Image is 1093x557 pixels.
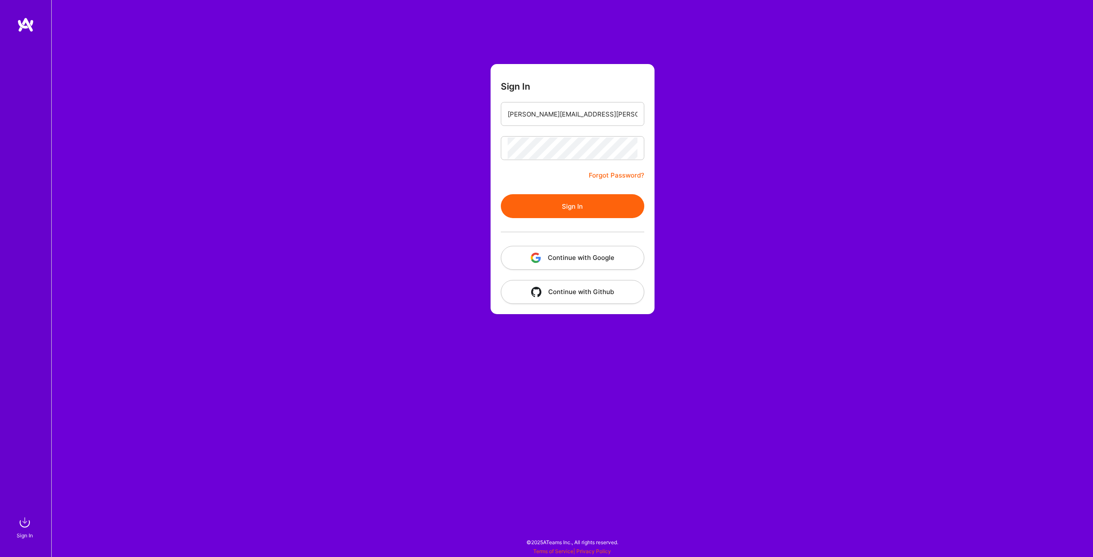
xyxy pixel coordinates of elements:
[18,514,33,540] a: sign inSign In
[501,194,644,218] button: Sign In
[533,548,611,554] span: |
[16,514,33,531] img: sign in
[17,531,33,540] div: Sign In
[51,531,1093,553] div: © 2025 ATeams Inc., All rights reserved.
[501,81,530,92] h3: Sign In
[531,287,541,297] img: icon
[17,17,34,32] img: logo
[576,548,611,554] a: Privacy Policy
[533,548,573,554] a: Terms of Service
[589,170,644,181] a: Forgot Password?
[508,103,637,125] input: Email...
[531,253,541,263] img: icon
[501,246,644,270] button: Continue with Google
[501,280,644,304] button: Continue with Github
